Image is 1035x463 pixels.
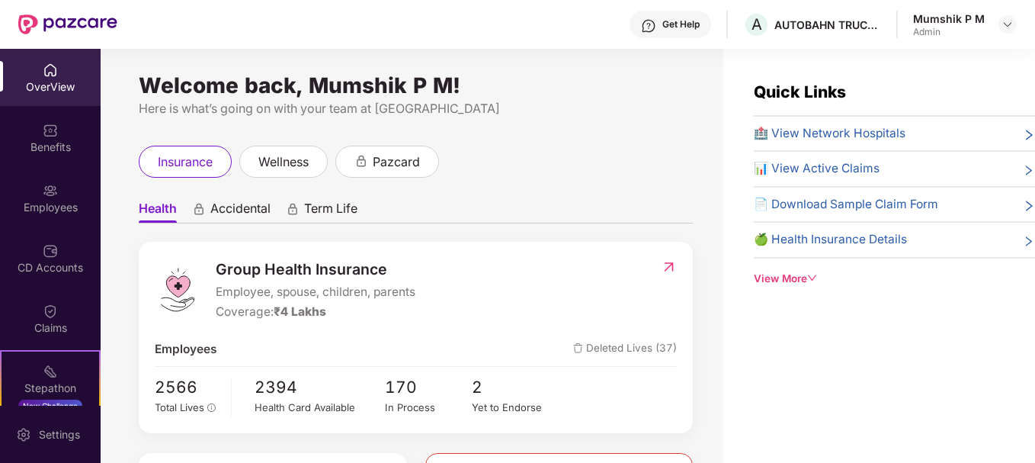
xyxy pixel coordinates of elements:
span: ₹4 Lakhs [274,304,326,319]
div: Settings [34,427,85,442]
div: animation [192,202,206,216]
img: svg+xml;base64,PHN2ZyBpZD0iRHJvcGRvd24tMzJ4MzIiIHhtbG5zPSJodHRwOi8vd3d3LnczLm9yZy8yMDAwL3N2ZyIgd2... [1001,18,1014,31]
span: Employee, spouse, children, parents [216,283,415,301]
span: wellness [258,153,309,172]
span: 2 [472,375,559,400]
div: New Challenge [18,400,82,412]
span: 2566 [155,375,220,400]
span: 📄 Download Sample Claim Form [754,195,938,214]
span: 2394 [255,375,385,400]
img: RedirectIcon [661,259,677,275]
span: Term Life [304,201,357,223]
div: Stepathon [2,381,99,396]
span: down [807,273,818,284]
span: right [1023,127,1035,143]
div: Get Help [662,18,700,31]
span: 🏥 View Network Hospitals [754,124,905,143]
div: AUTOBAHN TRUCKING [774,18,881,32]
span: right [1023,162,1035,178]
div: View More [754,271,1035,287]
div: Here is what’s going on with your team at [GEOGRAPHIC_DATA] [139,99,693,118]
img: svg+xml;base64,PHN2ZyBpZD0iSGVscC0zMngzMiIgeG1sbnM9Imh0dHA6Ly93d3cudzMub3JnLzIwMDAvc3ZnIiB3aWR0aD... [641,18,656,34]
div: animation [354,154,368,168]
span: right [1023,233,1035,249]
span: 170 [385,375,472,400]
span: Deleted Lives (37) [573,340,677,359]
span: 🍏 Health Insurance Details [754,230,907,249]
span: info-circle [207,404,216,413]
div: Coverage: [216,303,415,321]
span: Accidental [210,201,271,223]
span: Total Lives [155,401,204,413]
span: Employees [155,340,217,359]
div: Health Card Available [255,400,385,415]
img: svg+xml;base64,PHN2ZyB4bWxucz0iaHR0cDovL3d3dy53My5vcmcvMjAwMC9zdmciIHdpZHRoPSIyMSIgaGVpZ2h0PSIyMC... [43,364,58,379]
img: logo [155,267,200,313]
span: Health [139,201,177,223]
div: Admin [913,26,985,38]
img: deleteIcon [573,343,583,353]
span: 📊 View Active Claims [754,159,880,178]
span: A [751,15,762,34]
img: svg+xml;base64,PHN2ZyBpZD0iSG9tZSIgeG1sbnM9Imh0dHA6Ly93d3cudzMub3JnLzIwMDAvc3ZnIiB3aWR0aD0iMjAiIG... [43,63,58,78]
span: insurance [158,153,213,172]
div: Welcome back, Mumshik P M! [139,79,693,92]
img: svg+xml;base64,PHN2ZyBpZD0iU2V0dGluZy0yMHgyMCIgeG1sbnM9Imh0dHA6Ly93d3cudzMub3JnLzIwMDAvc3ZnIiB3aW... [16,427,31,442]
img: New Pazcare Logo [18,14,117,34]
img: svg+xml;base64,PHN2ZyBpZD0iQ2xhaW0iIHhtbG5zPSJodHRwOi8vd3d3LnczLm9yZy8yMDAwL3N2ZyIgd2lkdGg9IjIwIi... [43,304,58,319]
span: Group Health Insurance [216,258,415,281]
div: animation [286,202,300,216]
img: svg+xml;base64,PHN2ZyBpZD0iQ0RfQWNjb3VudHMiIGRhdGEtbmFtZT0iQ0QgQWNjb3VudHMiIHhtbG5zPSJodHRwOi8vd3... [43,243,58,259]
span: right [1023,198,1035,214]
div: In Process [385,400,472,415]
span: pazcard [373,153,420,172]
div: Mumshik P M [913,11,985,26]
img: svg+xml;base64,PHN2ZyBpZD0iRW1wbG95ZWVzIiB4bWxucz0iaHR0cDovL3d3dy53My5vcmcvMjAwMC9zdmciIHdpZHRoPS... [43,183,58,198]
img: svg+xml;base64,PHN2ZyBpZD0iQmVuZWZpdHMiIHhtbG5zPSJodHRwOi8vd3d3LnczLm9yZy8yMDAwL3N2ZyIgd2lkdGg9Ij... [43,123,58,138]
div: Yet to Endorse [472,400,559,415]
span: Quick Links [754,82,846,101]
